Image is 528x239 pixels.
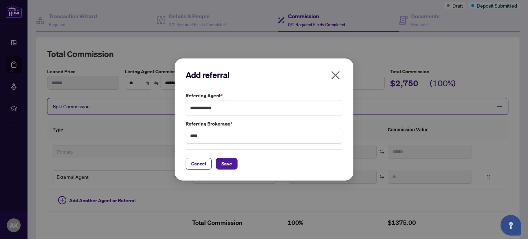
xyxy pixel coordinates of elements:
button: Open asap [500,215,521,236]
span: Cancel [191,158,206,169]
button: Cancel [186,158,212,170]
label: Referring Brokerage [186,120,342,128]
span: close [330,70,341,81]
span: Save [221,158,232,169]
button: Save [216,158,238,170]
label: Referring Agent [186,92,342,99]
h2: Add referral [186,69,342,80]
